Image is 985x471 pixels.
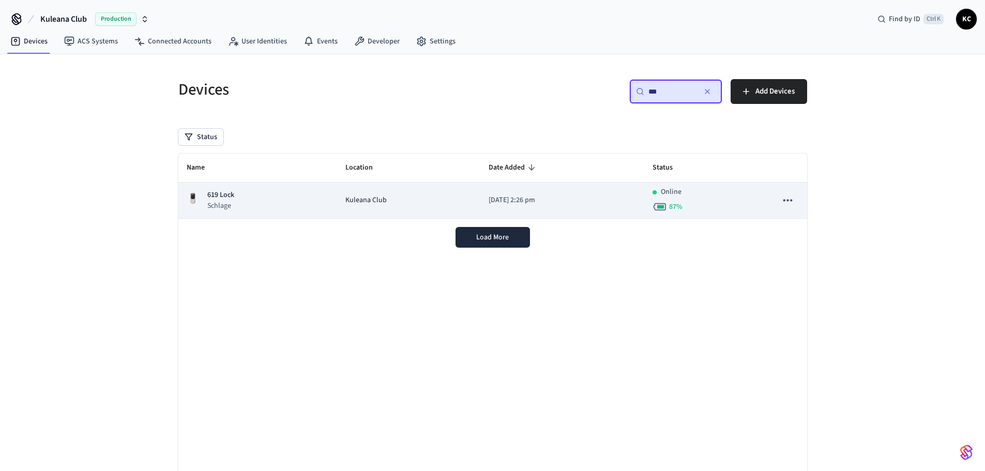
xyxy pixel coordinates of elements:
span: Name [187,160,218,176]
button: Load More [456,227,530,248]
button: Add Devices [731,79,807,104]
span: Add Devices [755,85,795,98]
button: Status [178,129,223,145]
a: User Identities [220,32,295,51]
h5: Devices [178,79,487,100]
span: Location [345,160,386,176]
a: Events [295,32,346,51]
span: KC [957,10,976,28]
p: Schlage [207,201,234,211]
span: 87 % [669,202,683,212]
span: Production [95,12,137,26]
a: Settings [408,32,464,51]
span: Date Added [489,160,538,176]
p: 619 Lock [207,190,234,201]
span: Ctrl K [923,14,944,24]
div: Find by IDCtrl K [869,10,952,28]
table: sticky table [178,154,807,219]
img: Yale Assure Touchscreen Wifi Smart Lock, Satin Nickel, Front [187,192,199,205]
button: KC [956,9,977,29]
a: Developer [346,32,408,51]
p: [DATE] 2:26 pm [489,195,636,206]
a: Devices [2,32,56,51]
p: Online [661,187,681,197]
span: Find by ID [889,14,920,24]
a: Connected Accounts [126,32,220,51]
span: Status [653,160,686,176]
a: ACS Systems [56,32,126,51]
span: Kuleana Club [345,195,387,206]
img: SeamLogoGradient.69752ec5.svg [960,444,973,461]
span: Load More [476,232,509,242]
span: Kuleana Club [40,13,87,25]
